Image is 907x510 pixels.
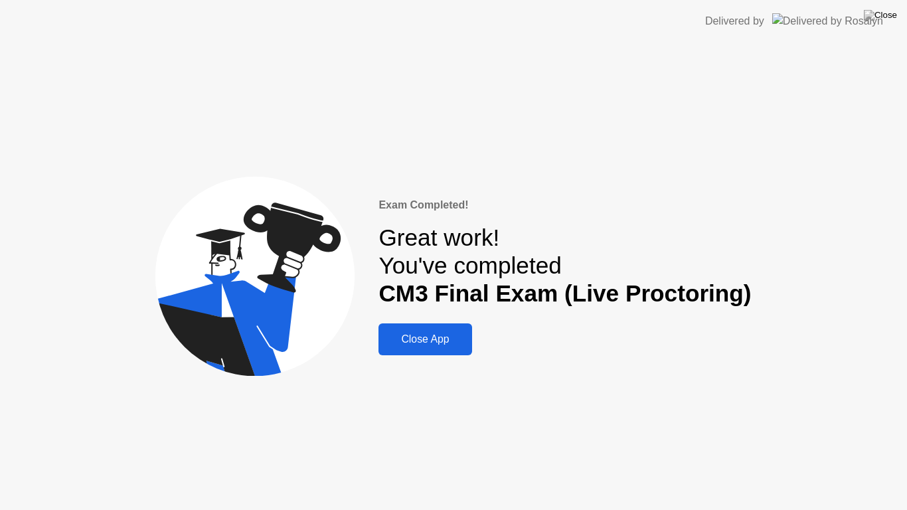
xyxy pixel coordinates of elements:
button: Close App [378,323,471,355]
div: Close App [382,333,467,345]
div: Great work! You've completed [378,224,751,308]
b: CM3 Final Exam (Live Proctoring) [378,280,751,306]
div: Delivered by [705,13,764,29]
img: Delivered by Rosalyn [772,13,883,29]
div: Exam Completed! [378,197,751,213]
img: Close [864,10,897,21]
